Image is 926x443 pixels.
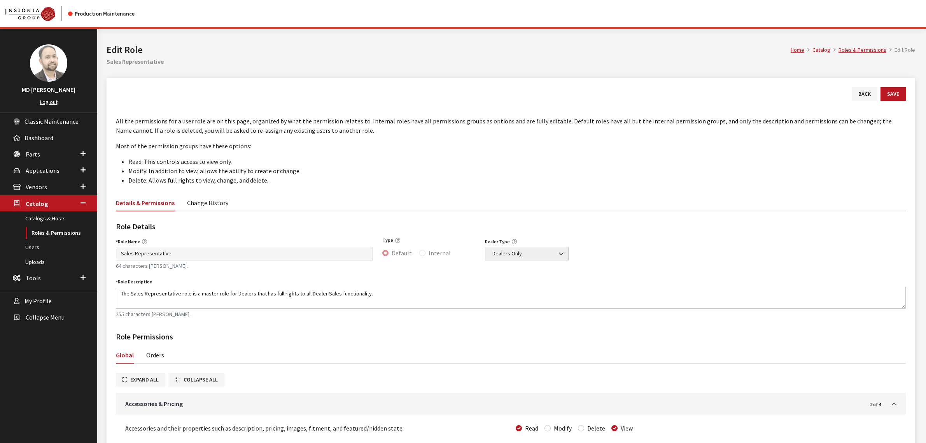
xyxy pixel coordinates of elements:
a: Home [791,46,804,53]
textarea: The Sales Representative role is a master role for Dealers that has full rights to all Dealer Sal... [116,287,906,309]
label: Role Description [116,278,152,285]
li: Edit Role [886,46,915,54]
a: Roles & Permissions [838,46,886,53]
a: Orders [146,346,164,363]
a: Insignia Group logo [5,6,68,21]
span: Parts [26,150,40,158]
a: Toggle Accordion [867,399,896,408]
h2: Role Permissions [116,331,906,343]
div: Accessories and their properties such as description, pricing, images, fitment, and featured/hidd... [121,424,511,434]
span: Classic Maintenance [25,118,79,125]
span: My Profile [25,297,52,305]
h2: Sales Representative [107,57,915,66]
button: Expand All [116,373,165,387]
input: e.g., Service Manager [116,247,373,260]
span: Vendors [26,183,47,191]
label: Delete [587,424,605,433]
small: 255 characters [PERSON_NAME]. [116,310,906,318]
span: Applications [26,167,60,174]
small: 64 characters [PERSON_NAME]. [116,262,373,270]
li: Catalog [804,46,830,54]
p: Most of the permission groups have these options: [116,141,906,151]
span: Dealers Only [490,250,564,258]
img: MD Hossain [30,44,67,82]
img: Catalog Maintenance [5,7,55,21]
label: Internal [429,248,451,258]
span: Collapse Menu [26,313,65,321]
p: All the permissions for a user role are on this page, organized by what the permission relates to... [116,116,906,135]
button: Save [880,87,906,101]
label: Modify [554,424,572,433]
a: Back [852,87,877,101]
h2: Role Details [116,221,906,232]
a: Change History [187,194,228,211]
span: 2 of 4 [867,401,884,408]
label: View [621,424,633,433]
a: Details & Permissions [116,194,175,211]
label: Default [392,248,412,258]
li: Modify: In addition to view, allows the ability to create or change. [128,166,906,176]
li: Delete: Allows full rights to view, change, and delete. [128,176,906,185]
label: Dealer Type [485,238,510,245]
li: Read: This controls access to view only. [128,157,906,166]
span: Tools [26,274,41,282]
span: Dashboard [25,134,53,142]
button: Collapse All [168,373,224,387]
span: Catalog [26,200,48,207]
a: Global [116,346,134,364]
h1: Edit Role [107,43,791,57]
div: Production Maintenance [68,10,135,18]
h3: MD [PERSON_NAME] [8,85,89,94]
a: Accessories & Pricing [125,399,867,408]
span: Dealers Only [485,247,569,260]
label: Role Name [116,238,140,245]
label: Read [525,424,538,433]
a: Log out [40,98,58,105]
label: Type [382,237,393,244]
